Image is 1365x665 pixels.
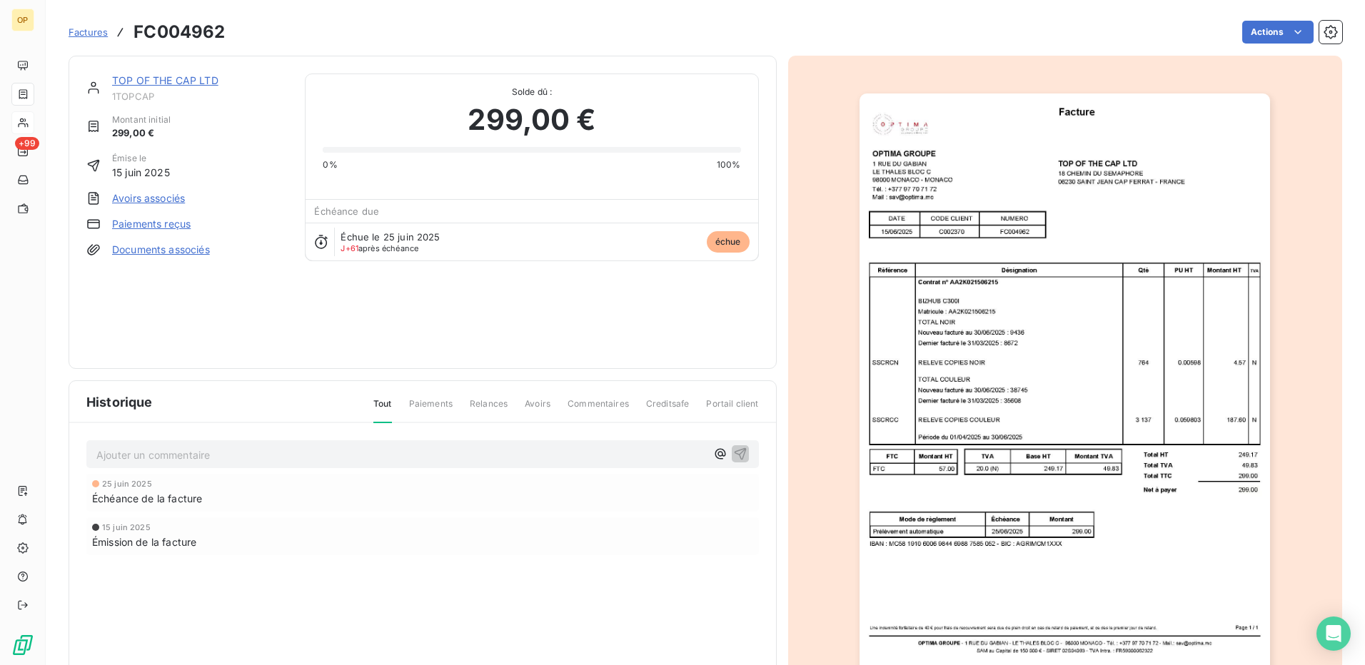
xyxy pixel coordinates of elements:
a: TOP OF THE CAP LTD [112,74,218,86]
span: Montant initial [112,113,171,126]
span: Échéance due [314,205,379,217]
span: Avoirs [525,397,550,422]
span: 25 juin 2025 [102,479,152,488]
span: 15 juin 2025 [102,523,151,532]
span: Tout [373,397,392,423]
span: Solde dû : [323,86,740,98]
span: 15 juin 2025 [112,165,170,180]
span: Historique [86,392,153,412]
span: Creditsafe [646,397,690,422]
span: 1TOPCAP [112,91,288,102]
span: Portail client [706,397,758,422]
a: Factures [69,25,108,39]
a: +99 [11,140,34,163]
span: Émise le [112,152,170,165]
span: Échéance de la facture [92,491,202,506]
button: Actions [1242,21,1314,44]
a: Paiements reçus [112,217,191,231]
span: Relances [470,397,508,422]
span: J+61 [341,243,358,253]
span: échue [707,231,750,253]
span: 299,00 € [468,98,595,141]
span: Commentaires [568,397,629,422]
div: OP [11,9,34,31]
span: 299,00 € [112,126,171,141]
span: Paiements [409,397,453,422]
a: Documents associés [112,243,210,257]
img: Logo LeanPay [11,634,34,656]
span: 100% [717,158,741,171]
span: 0% [323,158,337,171]
span: Factures [69,26,108,38]
div: Open Intercom Messenger [1316,616,1351,651]
h3: FC004962 [134,19,225,45]
span: +99 [15,137,39,150]
span: après échéance [341,244,418,253]
span: Émission de la facture [92,534,196,549]
a: Avoirs associés [112,191,185,205]
span: Échue le 25 juin 2025 [341,231,440,243]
